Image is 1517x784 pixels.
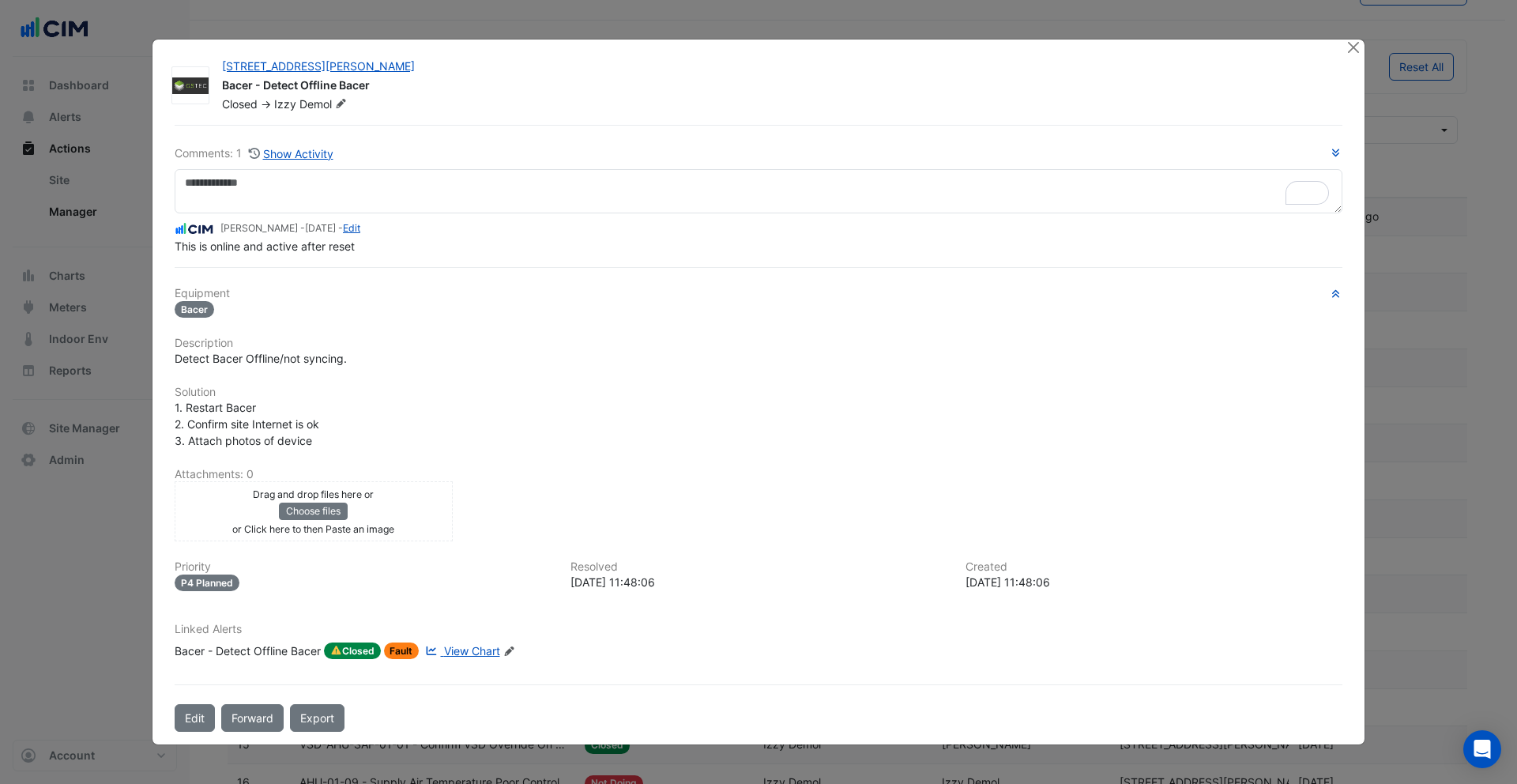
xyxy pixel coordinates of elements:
[253,488,374,500] small: Drag and drop files here or
[220,221,360,236] small: [PERSON_NAME] - -
[966,560,1342,574] h6: Created
[966,574,1342,590] div: [DATE] 11:48:06
[175,560,551,574] h6: Priority
[232,523,394,535] small: or Click here to then Paste an image
[175,239,355,253] span: This is online and active after reset
[172,77,209,93] img: GSTEC
[175,337,1342,350] h6: Description
[175,401,319,447] span: 1. Restart Bacer 2. Confirm site Internet is ok 3. Attach photos of device
[221,704,284,732] button: Forward
[175,301,214,318] span: Bacer
[248,145,334,163] button: Show Activity
[1463,730,1501,768] div: Open Intercom Messenger
[324,643,381,660] span: Closed
[175,468,1342,481] h6: Attachments: 0
[175,169,1342,213] textarea: To enrich screen reader interactions, please activate Accessibility in Grammarly extension settings
[305,222,336,234] span: 2025-09-02 11:48:06
[444,644,500,658] span: View Chart
[175,623,1342,636] h6: Linked Alerts
[222,97,258,111] span: Closed
[175,220,214,238] img: CIM
[570,560,947,574] h6: Resolved
[175,386,1342,399] h6: Solution
[175,145,334,163] div: Comments: 1
[222,59,415,73] a: [STREET_ADDRESS][PERSON_NAME]
[261,97,271,111] span: ->
[274,97,296,111] span: Izzy
[384,643,420,659] span: Fault
[175,352,347,365] span: Detect Bacer Offline/not syncing.
[290,704,344,732] a: Export
[503,646,515,658] fa-icon: Edit Linked Alerts
[175,287,1342,300] h6: Equipment
[175,643,321,660] div: Bacer - Detect Offline Bacer
[570,574,947,590] div: [DATE] 11:48:06
[343,222,360,234] a: Edit
[175,704,215,732] button: Edit
[175,575,239,591] div: P4 Planned
[299,96,350,112] span: Demol
[279,503,348,520] button: Choose files
[222,77,1327,96] div: Bacer - Detect Offline Bacer
[422,643,499,660] a: View Chart
[1345,40,1361,56] button: Close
